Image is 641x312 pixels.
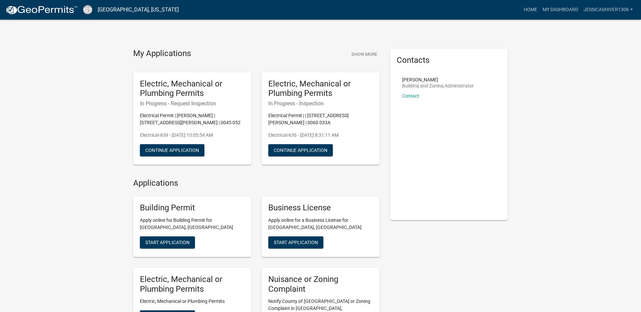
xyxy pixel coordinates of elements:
[268,79,373,99] h5: Electric, Mechanical or Plumbing Permits
[349,49,380,60] button: Show More
[140,203,245,213] h5: Building Permit
[145,239,190,245] span: Start Application
[83,5,92,14] img: Cook County, Georgia
[397,55,501,65] h5: Contacts
[268,132,373,139] p: Electrical-636 - [DATE] 8:31:11 AM
[521,3,540,16] a: Home
[140,132,245,139] p: Electrical-639 - [DATE] 10:05:54 AM
[140,236,195,249] button: Start Application
[140,144,204,156] button: Continue Application
[140,100,245,107] h6: In Progress - Request Inspection
[274,239,318,245] span: Start Application
[268,217,373,231] p: Apply online for a Business License for [GEOGRAPHIC_DATA], [GEOGRAPHIC_DATA]
[268,144,333,156] button: Continue Application
[140,79,245,99] h5: Electric, Mechanical or Plumbing Permits
[140,298,245,305] p: Electric, Mechanical or Plumbing Permits
[402,77,474,82] p: [PERSON_NAME]
[581,3,636,16] a: JessicaShiver1306
[402,93,419,99] a: Contact
[98,4,179,16] a: [GEOGRAPHIC_DATA], [US_STATE]
[402,83,474,88] p: Building and Zoning Administrator
[133,178,380,188] h4: Applications
[268,112,373,126] p: Electrical Permit | | [STREET_ADDRESS][PERSON_NAME] | 0060 033A
[140,217,245,231] p: Apply online for Building Permit for [GEOGRAPHIC_DATA], [GEOGRAPHIC_DATA]
[540,3,581,16] a: My Dashboard
[268,236,323,249] button: Start Application
[140,275,245,294] h5: Electric, Mechanical or Plumbing Permits
[268,203,373,213] h5: Business License
[268,100,373,107] h6: In Progress - Inspection
[268,275,373,294] h5: Nuisance or Zoning Complaint
[133,49,191,59] h4: My Applications
[140,112,245,126] p: Electrical Permit | [PERSON_NAME] | [STREET_ADDRESS][PERSON_NAME] | 0045 052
